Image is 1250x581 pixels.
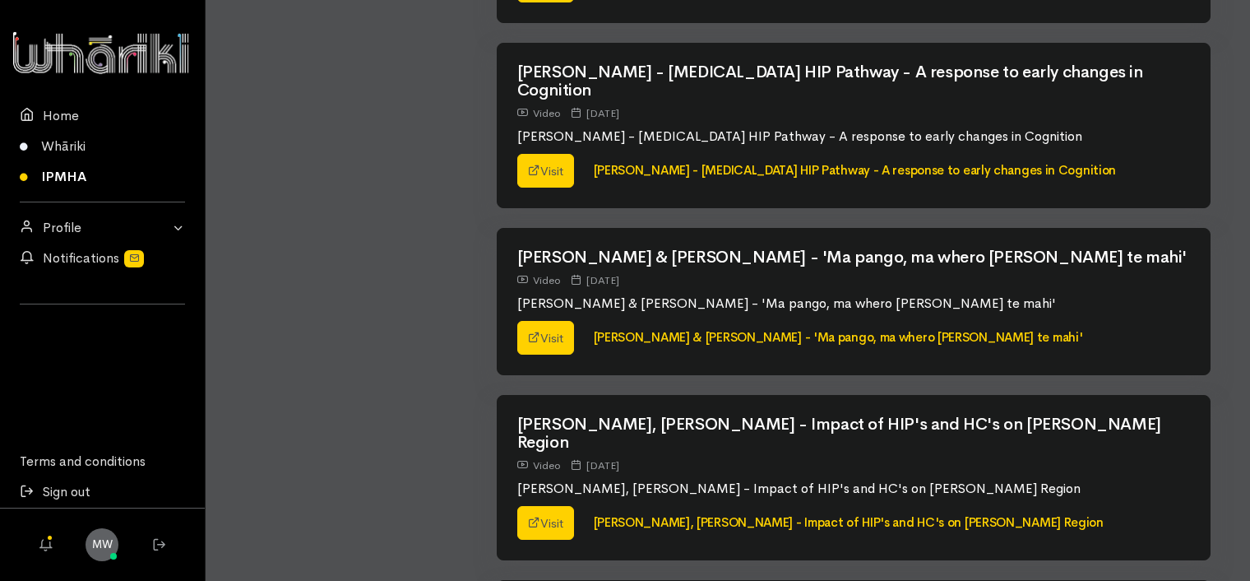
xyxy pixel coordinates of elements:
[594,329,1083,345] a: [PERSON_NAME] & [PERSON_NAME] - 'Ma pango, ma whero [PERSON_NAME] te mahi'
[517,457,561,474] div: Video
[517,272,561,289] div: Video
[517,63,1191,100] h2: [PERSON_NAME] - [MEDICAL_DATA] HIP Pathway - A response to early changes in Cognition
[86,528,118,561] a: MW
[517,105,561,122] div: Video
[571,105,619,122] div: [DATE]
[594,162,1117,178] a: [PERSON_NAME] - [MEDICAL_DATA] HIP Pathway - A response to early changes in Cognition
[517,127,1191,146] p: [PERSON_NAME] - [MEDICAL_DATA] HIP Pathway - A response to early changes in Cognition
[70,314,136,335] iframe: LinkedIn Embedded Content
[594,514,1104,530] a: [PERSON_NAME], [PERSON_NAME] - Impact of HIP's and HC's on [PERSON_NAME] Region
[517,416,1191,452] h2: [PERSON_NAME], [PERSON_NAME] - Impact of HIP's and HC's on [PERSON_NAME] Region
[517,154,574,188] a: Visit
[20,314,185,355] div: Follow us on LinkedIn
[571,457,619,474] div: [DATE]
[517,506,574,541] a: Visit
[517,294,1191,314] p: [PERSON_NAME] & [PERSON_NAME] - 'Ma pango, ma whero [PERSON_NAME] te mahi'
[571,272,619,289] div: [DATE]
[517,249,1191,267] h2: [PERSON_NAME] & [PERSON_NAME] - 'Ma pango, ma whero [PERSON_NAME] te mahi'
[517,321,574,356] a: Visit
[517,479,1191,499] p: [PERSON_NAME], [PERSON_NAME] - Impact of HIP's and HC's on [PERSON_NAME] Region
